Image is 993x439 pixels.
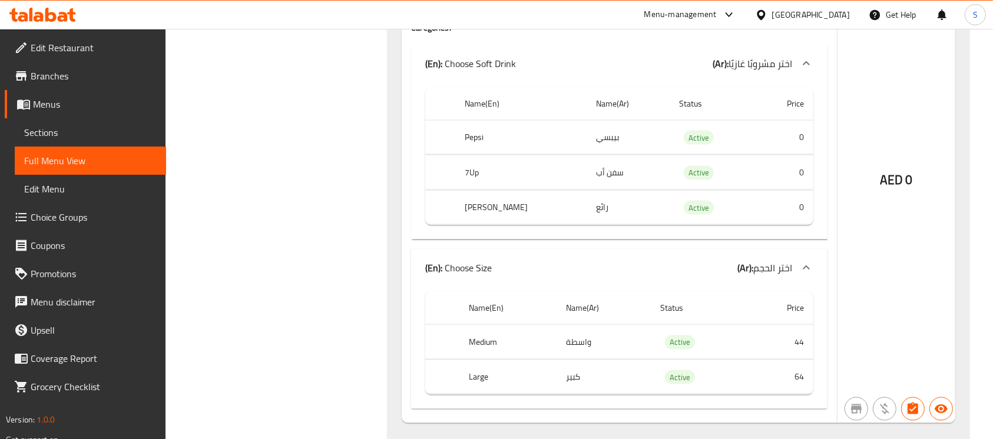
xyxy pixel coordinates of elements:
span: اختر مشروبًا غازيًا [729,55,792,72]
span: Choice Groups [31,210,157,224]
p: Choose Soft Drink [425,56,516,71]
a: Menu disclaimer [5,288,166,316]
a: Promotions [5,260,166,288]
span: Promotions [31,267,157,281]
th: Medium [459,325,557,360]
th: Price [756,87,813,121]
table: choices table [425,87,813,226]
div: Active [665,335,695,350]
span: Active [665,371,695,384]
a: Menus [5,90,166,118]
span: Active [665,335,695,349]
span: Upsell [31,323,157,337]
td: رائع [587,190,670,225]
span: Menus [33,97,157,111]
span: Menu disclaimer [31,295,157,309]
table: choices table [425,291,813,395]
p: Choose Size [425,261,492,275]
span: Coverage Report [31,351,157,365]
button: Not branch specific item [845,397,868,421]
span: 1.0.0 [37,412,55,427]
b: (En): [425,55,442,72]
button: Purchased item [873,397,896,421]
a: Upsell [5,316,166,344]
span: اختر الحجم [753,259,792,277]
th: Status [651,291,748,325]
span: S [973,8,978,21]
th: [PERSON_NAME] [456,190,587,225]
a: Coupons [5,231,166,260]
span: Active [684,166,714,179]
span: Coupons [31,238,157,252]
a: Edit Restaurant [5,34,166,62]
td: سفن أب [587,155,670,190]
span: Branches [31,69,157,83]
span: Full Menu View [24,154,157,168]
span: Grocery Checklist [31,380,157,394]
a: Edit Menu [15,175,166,203]
a: Sections [15,118,166,147]
div: Active [665,370,695,384]
span: Active [684,131,714,145]
a: Full Menu View [15,147,166,175]
td: بيبسي [587,120,670,155]
td: 0 [756,155,813,190]
div: (En): Choose Soft Drink(Ar):اختر مشروبًا غازيًا [411,45,828,82]
span: Edit Restaurant [31,41,157,55]
td: واسطة [557,325,651,360]
span: Active [684,201,714,215]
th: Pepsi [456,120,587,155]
td: 0 [756,120,813,155]
button: Available [929,397,953,421]
td: 64 [748,360,813,394]
th: 7Up [456,155,587,190]
div: Menu-management [644,8,717,22]
th: Status [670,87,756,121]
th: Name(Ar) [557,291,651,325]
td: 44 [748,325,813,360]
a: Choice Groups [5,203,166,231]
span: Edit Menu [24,182,157,196]
b: (Ar): [737,259,753,277]
span: 0 [906,168,913,191]
button: Has choices [901,397,925,421]
th: Name(Ar) [587,87,670,121]
div: (En): Choose Size(Ar):اختر الحجم [411,249,828,287]
span: AED [880,168,903,191]
h4: Caregories: [411,22,828,34]
b: (En): [425,259,442,277]
th: Name(En) [456,87,587,121]
th: Price [748,291,813,325]
a: Grocery Checklist [5,373,166,401]
td: كبير [557,360,651,394]
span: Version: [6,412,35,427]
a: Coverage Report [5,344,166,373]
div: [GEOGRAPHIC_DATA] [772,8,850,21]
th: Name(En) [459,291,557,325]
a: Branches [5,62,166,90]
td: 0 [756,190,813,225]
b: (Ar): [713,55,729,72]
span: Sections [24,125,157,139]
th: Large [459,360,557,394]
